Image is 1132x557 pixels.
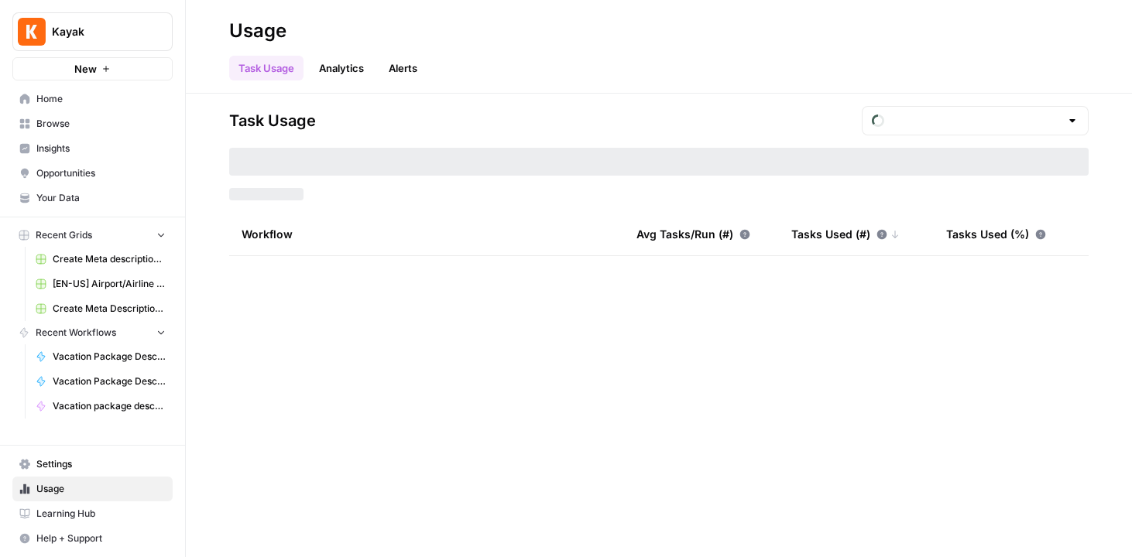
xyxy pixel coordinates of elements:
span: Usage [36,482,166,496]
a: Insights [12,136,173,161]
span: Recent Workflows [36,326,116,340]
a: Vacation Package Description Generator ([PERSON_NAME]) [29,369,173,394]
div: Tasks Used (%) [946,213,1046,255]
a: Alerts [379,56,427,80]
a: Vacation Package Description Generator ([PERSON_NAME]) [29,344,173,369]
a: Vacation package description generator ([PERSON_NAME]) [29,394,173,419]
img: Kayak Logo [18,18,46,46]
a: Create Meta description ([PERSON_NAME]) Grid [29,247,173,272]
a: Browse [12,111,173,136]
span: Home [36,92,166,106]
span: Kayak [52,24,146,39]
span: Your Data [36,191,166,205]
button: Workspace: Kayak [12,12,173,51]
span: Settings [36,457,166,471]
span: Insights [36,142,166,155]
a: [EN-US] Airport/Airline Content Refresh [29,272,173,296]
span: Learning Hub [36,507,166,521]
button: Recent Workflows [12,321,173,344]
span: Browse [36,117,166,131]
a: Usage [12,477,173,501]
a: Settings [12,452,173,477]
span: Create Meta Description ([PERSON_NAME]) Grid [53,302,166,316]
div: Workflow [242,213,612,255]
span: Vacation package description generator ([PERSON_NAME]) [53,399,166,413]
a: Opportunities [12,161,173,186]
a: Your Data [12,186,173,210]
span: Recent Grids [36,228,92,242]
a: Learning Hub [12,501,173,526]
span: [EN-US] Airport/Airline Content Refresh [53,277,166,291]
div: Avg Tasks/Run (#) [636,213,750,255]
div: Tasks Used (#) [791,213,900,255]
button: Help + Support [12,526,173,551]
a: Create Meta Description ([PERSON_NAME]) Grid [29,296,173,321]
span: Help + Support [36,531,166,545]
button: New [12,57,173,80]
span: Task Usage [229,110,316,132]
a: Home [12,87,173,111]
span: New [74,61,97,77]
a: Task Usage [229,56,304,80]
span: Create Meta description ([PERSON_NAME]) Grid [53,252,166,266]
button: Recent Grids [12,224,173,247]
a: Analytics [310,56,373,80]
div: Usage [229,19,286,43]
span: Vacation Package Description Generator ([PERSON_NAME]) [53,374,166,388]
span: Vacation Package Description Generator ([PERSON_NAME]) [53,350,166,364]
span: Opportunities [36,166,166,180]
